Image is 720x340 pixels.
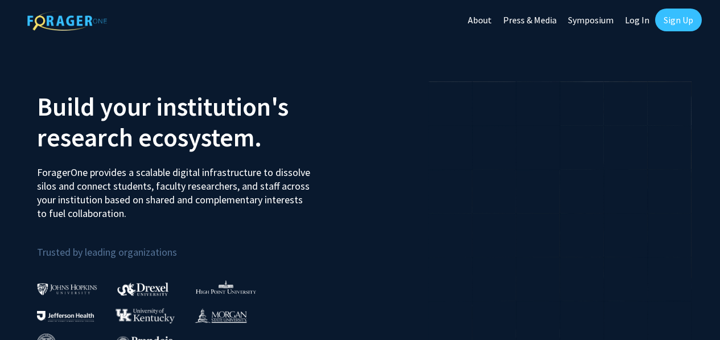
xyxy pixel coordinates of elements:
img: University of Kentucky [116,308,175,323]
img: Thomas Jefferson University [37,311,94,322]
p: Trusted by leading organizations [37,230,352,261]
img: Morgan State University [195,308,247,323]
img: Drexel University [117,282,168,296]
h2: Build your institution's research ecosystem. [37,91,352,153]
img: ForagerOne Logo [27,11,107,31]
p: ForagerOne provides a scalable digital infrastructure to dissolve silos and connect students, fac... [37,157,314,220]
img: Johns Hopkins University [37,283,97,295]
a: Sign Up [655,9,702,31]
img: High Point University [196,280,256,294]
